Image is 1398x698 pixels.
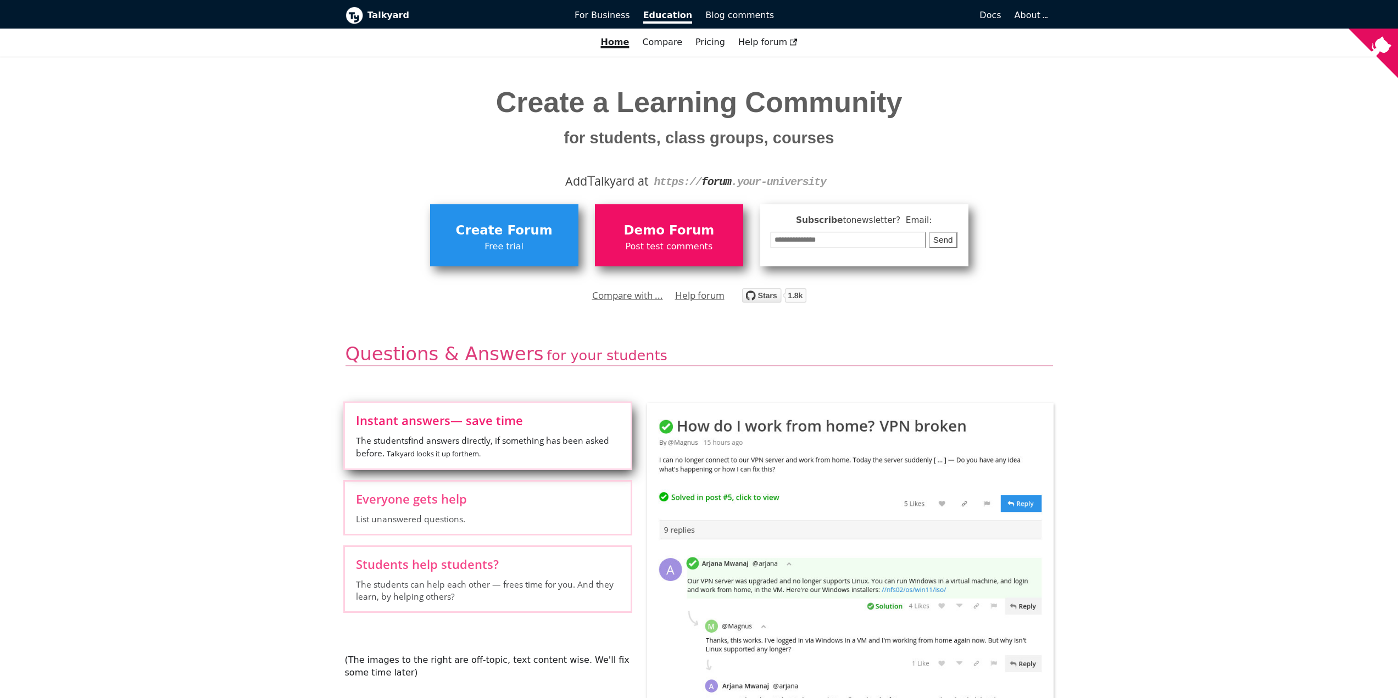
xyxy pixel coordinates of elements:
span: Everyone gets help [356,493,620,505]
span: T [587,170,595,190]
span: Instant answers — save time [356,414,620,426]
span: Docs [979,10,1001,20]
span: For Business [575,10,630,20]
a: Star debiki/talkyard on GitHub [742,290,806,306]
span: Education [643,10,693,24]
span: Blog comments [705,10,774,20]
a: Create ForumFree trial [430,204,578,266]
span: Demo Forum [600,220,738,241]
a: Home [594,33,636,52]
span: Free trial [436,239,573,254]
p: (The images to the right are off-topic, text content wise. We'll fix some time later) [345,654,631,679]
a: Talkyard logoTalkyard [346,7,560,24]
span: Students help students? [356,558,620,570]
a: Docs [781,6,1008,25]
h2: Questions & Answers [346,342,1053,367]
a: Compare [642,37,682,47]
span: The students find answers directly, if something has been asked before. [356,434,620,460]
a: About [1015,10,1046,20]
a: Pricing [689,33,732,52]
small: Talkyard looks it up for them . [387,449,481,459]
a: Education [637,6,699,25]
a: Help forum [732,33,804,52]
button: Send [929,232,957,249]
span: Create Forum [436,220,573,241]
span: List unanswered questions. [356,513,620,525]
span: for your students [547,347,667,364]
span: Create a Learning Community [496,86,903,149]
img: Talkyard logo [346,7,363,24]
a: Demo ForumPost test comments [595,204,743,266]
b: Talkyard [367,8,560,23]
a: Help forum [675,287,725,304]
small: for students, class groups, courses [564,129,834,147]
span: Help forum [738,37,798,47]
a: Compare with ... [592,287,663,304]
span: to newsletter ? Email: [843,215,932,225]
span: The students can help each other — frees time for you. And they learn, by helping others? [356,578,620,603]
span: Post test comments [600,239,738,254]
a: Blog comments [699,6,781,25]
img: talkyard.svg [742,288,806,303]
a: For Business [568,6,637,25]
span: Subscribe [771,214,957,227]
strong: forum [701,176,731,188]
div: Add alkyard at [354,172,1045,191]
code: https:// .your-university [654,176,826,188]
